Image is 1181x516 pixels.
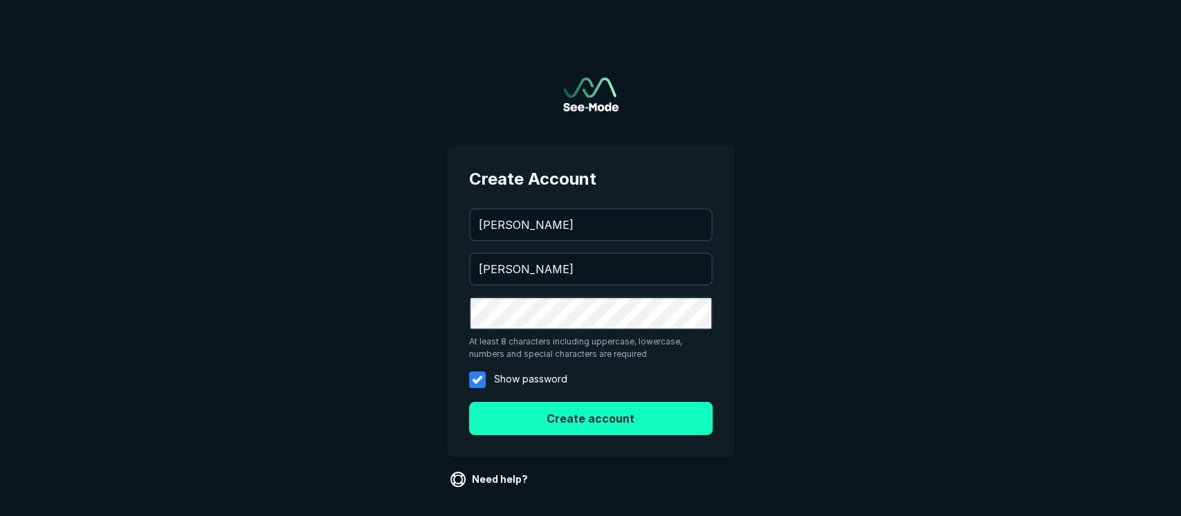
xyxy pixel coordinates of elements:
[563,77,619,111] img: See-Mode Logo
[469,335,713,360] span: At least 8 characters including uppercase, lowercase, numbers and special characters are required
[494,371,567,388] span: Show password
[447,468,533,490] a: Need help?
[563,77,619,111] a: Go to sign in
[469,402,713,435] button: Create account
[470,254,711,284] input: Last name
[469,167,713,192] span: Create Account
[470,210,711,240] input: First name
